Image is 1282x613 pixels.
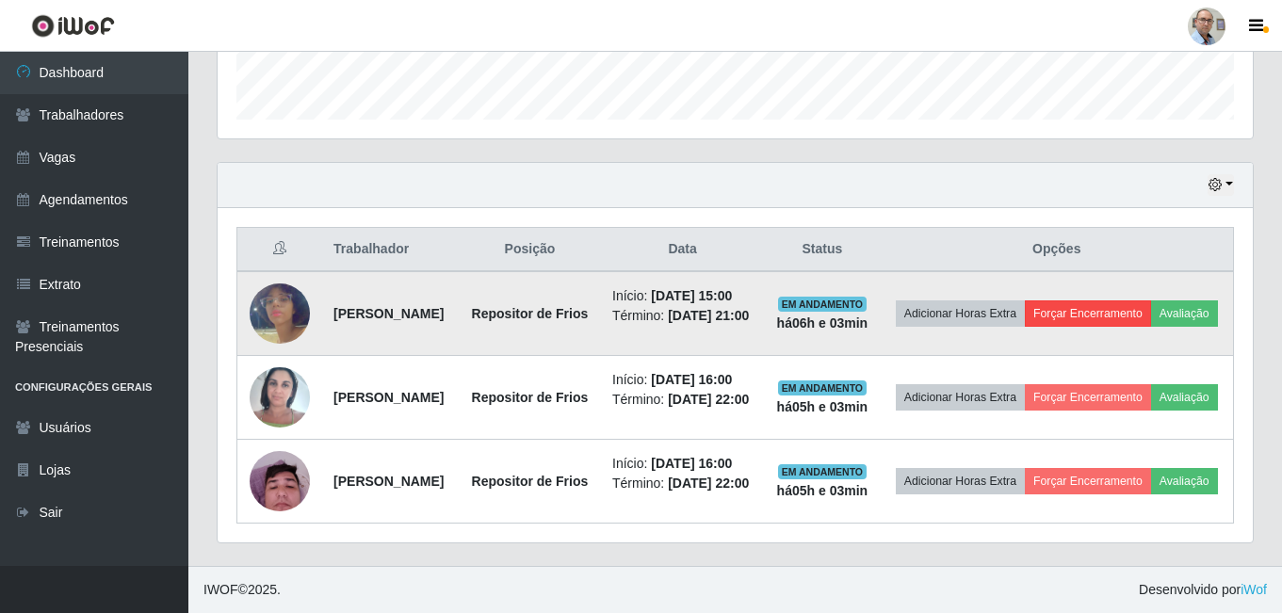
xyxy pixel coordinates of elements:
[472,390,589,405] strong: Repositor de Frios
[612,286,753,306] li: Início:
[459,228,601,272] th: Posição
[881,228,1234,272] th: Opções
[31,14,115,38] img: CoreUI Logo
[1151,384,1218,411] button: Avaliação
[777,483,868,498] strong: há 05 h e 03 min
[333,306,444,321] strong: [PERSON_NAME]
[1025,384,1151,411] button: Forçar Encerramento
[472,306,589,321] strong: Repositor de Frios
[778,380,868,395] span: EM ANDAMENTO
[601,228,764,272] th: Data
[203,580,281,600] span: © 2025 .
[668,392,749,407] time: [DATE] 22:00
[777,315,868,331] strong: há 06 h e 03 min
[777,399,868,414] strong: há 05 h e 03 min
[1139,580,1267,600] span: Desenvolvido por
[1025,300,1151,327] button: Forçar Encerramento
[668,476,749,491] time: [DATE] 22:00
[651,456,732,471] time: [DATE] 16:00
[1025,468,1151,494] button: Forçar Encerramento
[612,370,753,390] li: Início:
[472,474,589,489] strong: Repositor de Frios
[651,288,732,303] time: [DATE] 15:00
[896,468,1025,494] button: Adicionar Horas Extra
[250,441,310,521] img: 1748283755662.jpeg
[778,464,868,479] span: EM ANDAMENTO
[764,228,880,272] th: Status
[333,390,444,405] strong: [PERSON_NAME]
[612,306,753,326] li: Término:
[250,357,310,437] img: 1705690307767.jpeg
[896,300,1025,327] button: Adicionar Horas Extra
[1241,582,1267,597] a: iWof
[250,260,310,367] img: 1736193736674.jpeg
[668,308,749,323] time: [DATE] 21:00
[612,390,753,410] li: Término:
[612,474,753,493] li: Término:
[322,228,459,272] th: Trabalhador
[203,582,238,597] span: IWOF
[1151,468,1218,494] button: Avaliação
[333,474,444,489] strong: [PERSON_NAME]
[612,454,753,474] li: Início:
[651,372,732,387] time: [DATE] 16:00
[778,297,868,312] span: EM ANDAMENTO
[1151,300,1218,327] button: Avaliação
[896,384,1025,411] button: Adicionar Horas Extra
